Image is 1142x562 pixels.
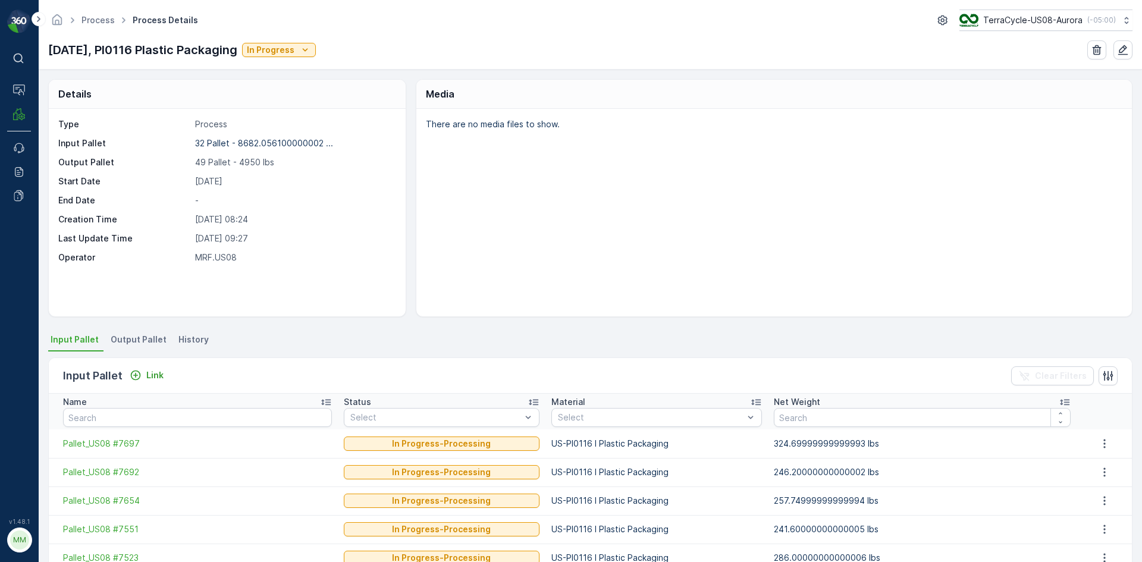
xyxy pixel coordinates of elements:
[7,10,31,33] img: logo
[7,518,31,525] span: v 1.48.1
[768,458,1077,486] td: 246.20000000000002 lbs
[545,458,768,486] td: US-PI0116 I Plastic Packaging
[392,495,491,507] p: In Progress-Processing
[58,87,92,101] p: Details
[545,429,768,458] td: US-PI0116 I Plastic Packaging
[7,528,31,552] button: MM
[130,14,200,26] span: Process Details
[959,10,1132,31] button: TerraCycle-US08-Aurora(-05:00)
[344,396,371,408] p: Status
[344,437,539,451] button: In Progress-Processing
[58,137,190,149] p: Input Pallet
[63,495,332,507] a: Pallet_US08 #7654
[344,494,539,508] button: In Progress-Processing
[545,515,768,544] td: US-PI0116 I Plastic Packaging
[51,18,64,28] a: Homepage
[48,41,237,59] p: [DATE], PI0116 Plastic Packaging
[178,334,209,346] span: History
[774,408,1071,427] input: Search
[344,522,539,536] button: In Progress-Processing
[1035,370,1087,382] p: Clear Filters
[63,438,332,450] a: Pallet_US08 #7697
[247,44,294,56] p: In Progress
[146,369,164,381] p: Link
[58,156,190,168] p: Output Pallet
[1011,366,1094,385] button: Clear Filters
[392,466,491,478] p: In Progress-Processing
[58,118,190,130] p: Type
[63,466,332,478] a: Pallet_US08 #7692
[768,515,1077,544] td: 241.60000000000005 lbs
[195,214,393,225] p: [DATE] 08:24
[195,233,393,244] p: [DATE] 09:27
[58,194,190,206] p: End Date
[111,334,167,346] span: Output Pallet
[392,438,491,450] p: In Progress-Processing
[63,408,332,427] input: Search
[10,530,29,550] div: MM
[125,368,168,382] button: Link
[768,486,1077,515] td: 257.74999999999994 lbs
[392,523,491,535] p: In Progress-Processing
[195,252,393,263] p: MRF.US08
[51,334,99,346] span: Input Pallet
[983,14,1083,26] p: TerraCycle-US08-Aurora
[195,175,393,187] p: [DATE]
[63,396,87,408] p: Name
[195,194,393,206] p: -
[558,412,743,423] p: Select
[959,14,978,27] img: image_ci7OI47.png
[63,368,123,384] p: Input Pallet
[1087,15,1116,25] p: ( -05:00 )
[768,429,1077,458] td: 324.69999999999993 lbs
[195,138,333,148] p: 32 Pallet - 8682.056100000002 ...
[195,156,393,168] p: 49 Pallet - 4950 lbs
[545,486,768,515] td: US-PI0116 I Plastic Packaging
[426,87,454,101] p: Media
[344,465,539,479] button: In Progress-Processing
[774,396,820,408] p: Net Weight
[58,214,190,225] p: Creation Time
[63,523,332,535] a: Pallet_US08 #7551
[58,252,190,263] p: Operator
[551,396,585,408] p: Material
[195,118,393,130] p: Process
[426,118,1119,130] p: There are no media files to show.
[58,233,190,244] p: Last Update Time
[81,15,115,25] a: Process
[350,412,520,423] p: Select
[58,175,190,187] p: Start Date
[242,43,316,57] button: In Progress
